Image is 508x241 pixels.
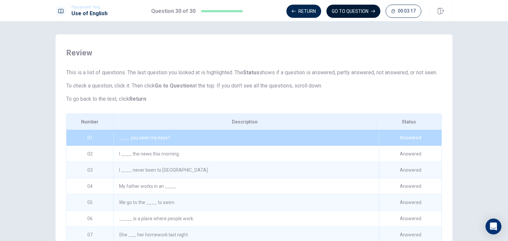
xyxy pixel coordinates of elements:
div: Open Intercom Messenger [486,219,501,234]
div: 03 [66,162,113,178]
div: Answered [379,194,442,210]
strong: Status [243,69,259,76]
strong: Go to Question [155,83,192,89]
div: Number [66,114,113,130]
span: 00:03:17 [398,9,416,14]
div: 05 [66,194,113,210]
p: To go back to the test, click . [66,95,442,103]
div: Status [376,114,442,130]
div: 06 [66,211,113,226]
div: _____ is a place where people work. [113,211,379,226]
div: 04 [66,178,113,194]
div: Answered [379,130,442,146]
button: Return [286,5,321,18]
div: Answered [379,162,442,178]
button: 00:03:17 [386,5,421,18]
strong: Return [129,96,146,102]
div: I ____ never been to [GEOGRAPHIC_DATA]. [113,162,379,178]
div: 02 [66,146,113,162]
h1: Use of English [71,10,107,17]
span: Placement Test [71,5,107,10]
div: My father works in an ____. [113,178,379,194]
div: I ____ the news this morning. [113,146,379,162]
div: Answered [379,211,442,226]
div: We go to the ____ to swim. [113,194,379,210]
div: Description [113,114,376,130]
span: Review [66,48,442,58]
button: GO TO QUESTION [326,5,380,18]
h1: Question 30 of 30 [151,7,195,15]
p: This is a list of questions. The last question you looked at is highlighted. The shows if a quest... [66,69,442,77]
div: Answered [379,146,442,162]
div: ____ you seen my keys? [113,130,379,146]
p: To check a question, click it. Then click at the top. If you don't see all the questions, scroll ... [66,82,442,90]
div: 01 [66,130,113,146]
div: Answered [379,178,442,194]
